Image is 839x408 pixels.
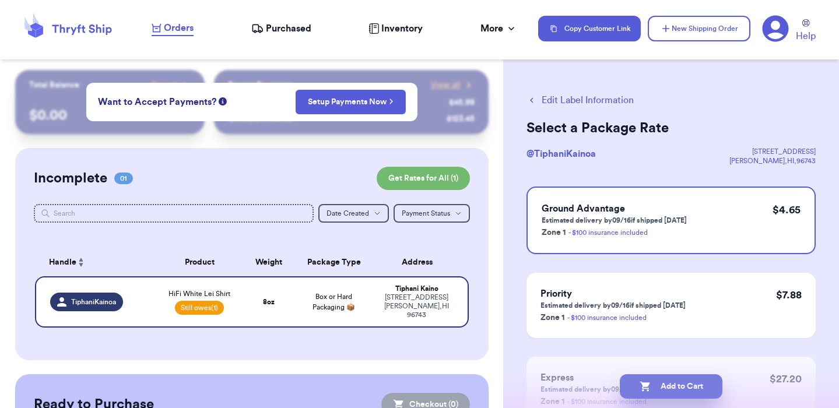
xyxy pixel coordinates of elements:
th: Product [156,248,243,276]
a: Purchased [251,22,311,36]
button: Setup Payments Now [296,90,406,114]
span: Zone 1 [542,228,566,237]
a: - $100 insurance included [568,229,648,236]
a: Orders [152,21,194,36]
button: Payment Status [394,204,470,223]
span: Want to Accept Payments? [98,95,216,109]
span: Payout [152,79,177,91]
p: $ 4.65 [773,202,801,218]
div: $ 45.99 [449,97,475,108]
span: Handle [49,256,76,269]
p: Estimated delivery by 09/16 if shipped [DATE] [542,216,687,225]
th: Package Type [295,248,373,276]
span: @ TiphaniKainoa [526,149,596,159]
span: Zone 1 [540,314,565,322]
span: Inventory [381,22,423,36]
button: Edit Label Information [526,93,634,107]
a: Payout [152,79,191,91]
th: Weight [243,248,295,276]
strong: 8 oz [263,298,275,305]
div: $ 123.45 [447,113,475,125]
span: Ground Advantage [542,204,625,213]
a: Setup Payments Now [308,96,394,108]
button: Copy Customer Link [538,16,641,41]
div: Tiphani Kaino [380,284,454,293]
span: View all [431,79,461,91]
div: [PERSON_NAME] , HI , 96743 [729,156,816,166]
div: More [480,22,517,36]
span: Priority [540,289,572,298]
h2: Select a Package Rate [526,119,816,138]
span: Date Created [327,210,369,217]
div: [STREET_ADDRESS] [PERSON_NAME] , HI 96743 [380,293,454,319]
span: Orders [164,21,194,35]
span: Help [796,29,816,43]
p: Estimated delivery by 09/16 if shipped [DATE] [540,301,686,310]
p: Total Balance [29,79,79,91]
a: Help [796,19,816,43]
span: HiFi White Lei Shirt [168,289,230,298]
button: Sort ascending [76,255,86,269]
button: New Shipping Order [648,16,750,41]
span: Purchased [266,22,311,36]
p: $ 7.88 [776,287,802,303]
input: Search [34,204,314,223]
button: Date Created [318,204,389,223]
a: Inventory [368,22,423,36]
span: TiphaniKainoa [71,297,116,307]
button: Get Rates for All (1) [377,167,470,190]
th: Address [373,248,469,276]
p: Recent Payments [228,79,293,91]
span: Box or Hard Packaging 📦 [313,293,355,311]
a: View all [431,79,475,91]
span: Still owes (1) [175,301,224,315]
div: [STREET_ADDRESS] [729,147,816,156]
a: - $100 insurance included [567,314,647,321]
span: Payment Status [402,210,450,217]
p: $ 0.00 [29,106,191,125]
h2: Incomplete [34,169,107,188]
span: 01 [114,173,133,184]
button: Add to Cart [620,374,722,399]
